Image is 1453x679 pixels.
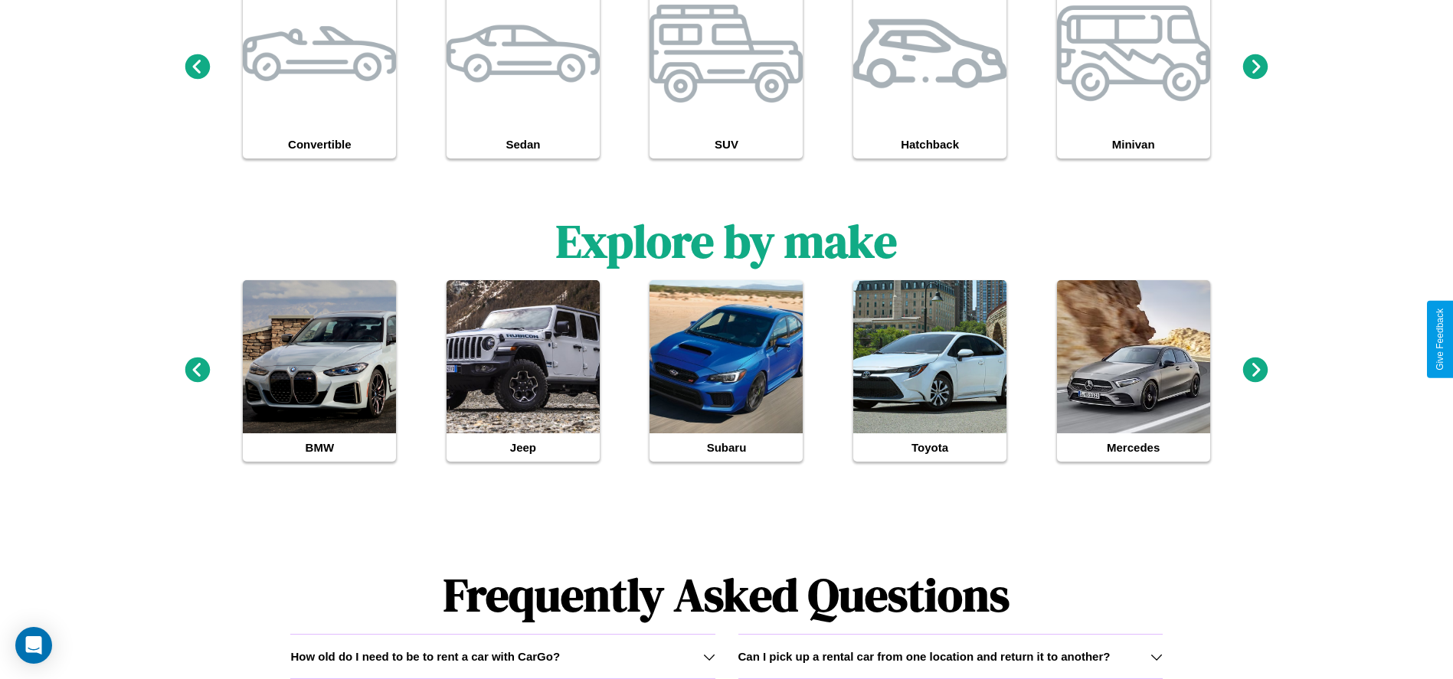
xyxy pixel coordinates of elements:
[243,433,396,462] h4: BMW
[1057,130,1210,158] h4: Minivan
[290,650,560,663] h3: How old do I need to be to rent a car with CarGo?
[853,130,1006,158] h4: Hatchback
[447,433,600,462] h4: Jeep
[650,130,803,158] h4: SUV
[290,556,1162,634] h1: Frequently Asked Questions
[447,130,600,158] h4: Sedan
[243,130,396,158] h4: Convertible
[556,210,897,273] h1: Explore by make
[1057,433,1210,462] h4: Mercedes
[738,650,1111,663] h3: Can I pick up a rental car from one location and return it to another?
[650,433,803,462] h4: Subaru
[15,627,52,664] div: Open Intercom Messenger
[1435,308,1445,371] div: Give Feedback
[853,433,1006,462] h4: Toyota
